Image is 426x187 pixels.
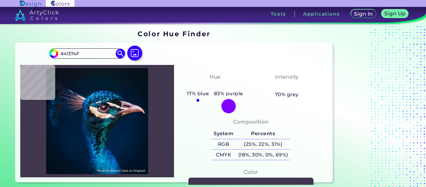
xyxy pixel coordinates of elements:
h4: Intensity [275,72,299,81]
h5: 70% grey [275,91,299,99]
img: logo_artyclick_colors_white.svg [15,9,59,21]
h3: Bluish Purple [192,82,238,90]
h4: Composition [233,117,269,126]
h5: Sign In [355,12,372,16]
a: Sign In [352,10,375,18]
h5: (18%, 30%, 0%, 69%) [236,150,290,160]
img: ArtyClick Design logo [20,1,41,7]
a: Sign Up [383,10,407,18]
img: icon picture [127,46,142,61]
h5: 17% blue [184,90,211,98]
img: img_pavlin.jpg [23,68,171,174]
h5: CMYK [211,150,236,160]
h3: Pastel [275,82,298,90]
img: icon search [116,49,125,58]
h3: Tools [271,12,286,16]
h5: RGB [211,139,236,150]
h4: Color [244,168,258,177]
h5: (25%, 22%, 31%) [236,139,290,150]
h5: Percents [236,129,290,139]
h5: Sign Up [385,11,405,16]
h5: 83% purple [211,90,245,98]
h1: Color Hue Finder [138,29,210,38]
h3: Applications [303,12,340,16]
h4: Hue [210,72,220,81]
h5: System [211,129,236,139]
input: type color.. [58,49,116,58]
